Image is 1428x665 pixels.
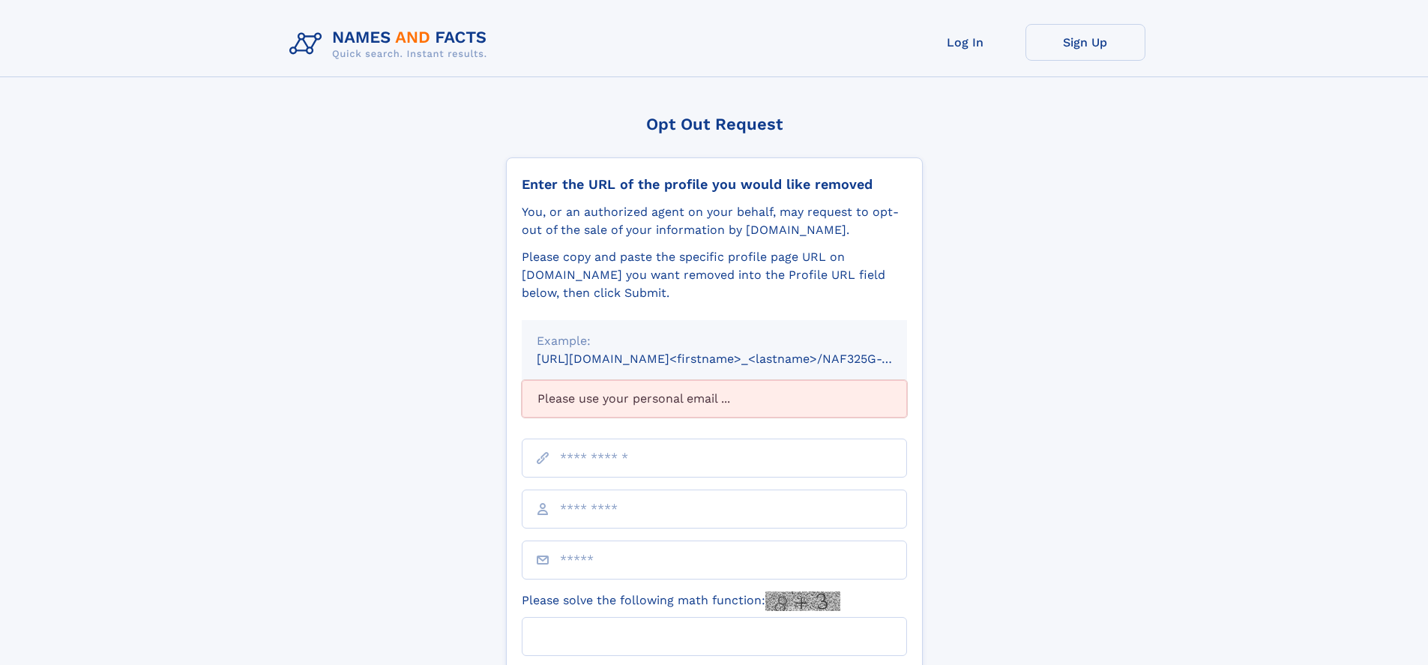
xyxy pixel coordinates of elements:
a: Log In [906,24,1025,61]
label: Please solve the following math function: [522,592,840,611]
img: Logo Names and Facts [283,24,499,64]
a: Sign Up [1025,24,1145,61]
div: Enter the URL of the profile you would like removed [522,176,907,193]
div: Opt Out Request [506,115,923,133]
div: Example: [537,332,892,350]
small: [URL][DOMAIN_NAME]<firstname>_<lastname>/NAF325G-xxxxxxxx [537,352,936,366]
div: Please use your personal email ... [522,380,907,418]
div: Please copy and paste the specific profile page URL on [DOMAIN_NAME] you want removed into the Pr... [522,248,907,302]
div: You, or an authorized agent on your behalf, may request to opt-out of the sale of your informatio... [522,203,907,239]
